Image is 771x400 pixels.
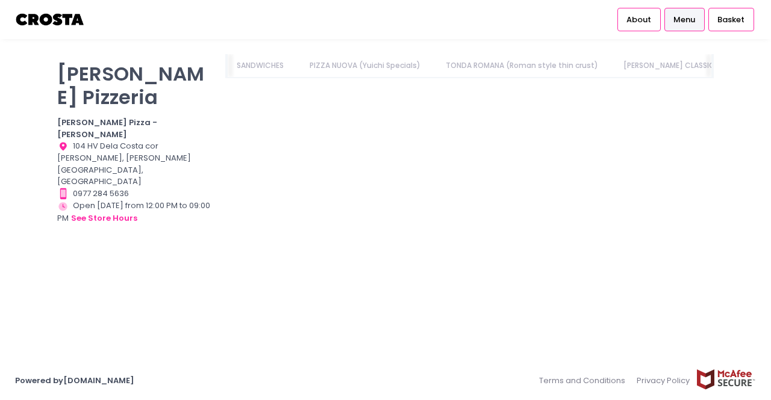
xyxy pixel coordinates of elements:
[717,14,744,26] span: Basket
[617,8,661,31] a: About
[15,9,86,30] img: logo
[673,14,695,26] span: Menu
[57,188,210,200] div: 0977 284 5636
[70,212,138,225] button: see store hours
[15,375,134,386] a: Powered by[DOMAIN_NAME]
[696,369,756,390] img: mcafee-secure
[57,117,157,140] b: [PERSON_NAME] Pizza - [PERSON_NAME]
[57,140,210,188] div: 104 HV Dela Costa cor [PERSON_NAME], [PERSON_NAME][GEOGRAPHIC_DATA], [GEOGRAPHIC_DATA]
[664,8,705,31] a: Menu
[631,369,696,392] a: Privacy Policy
[57,200,210,225] div: Open [DATE] from 12:00 PM to 09:00 PM
[225,54,296,77] a: SANDWICHES
[539,369,631,392] a: Terms and Conditions
[57,62,210,109] p: [PERSON_NAME] Pizzeria
[434,54,610,77] a: TONDA ROMANA (Roman style thin crust)
[626,14,651,26] span: About
[298,54,432,77] a: PIZZA NUOVA (Yuichi Specials)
